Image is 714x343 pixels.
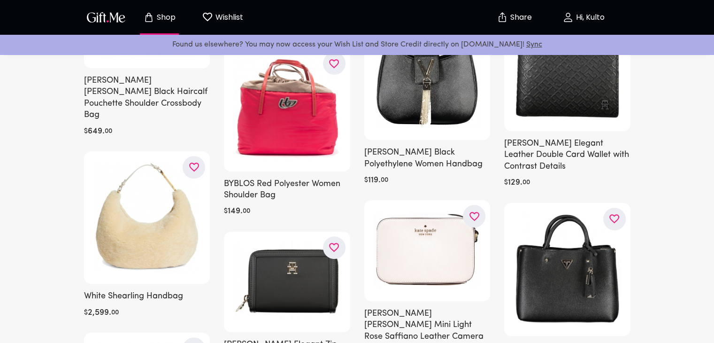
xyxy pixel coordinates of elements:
h6: 2,599 . [88,307,111,319]
h6: 119 . [368,175,381,186]
a: Sync [526,41,542,48]
p: Share [508,14,532,22]
h6: 00 [111,307,119,319]
button: Hi, Kulto [537,2,630,32]
p: Hi, Kulto [574,14,605,22]
h6: $ [84,126,88,137]
img: GiftMe Logo [85,10,127,24]
button: Wishlist page [197,2,248,32]
h6: $ [504,177,508,188]
p: Found us elsewhere? You may now access your Wish List and Store Credit directly on [DOMAIN_NAME]! [8,39,706,51]
h6: 00 [522,177,530,188]
h6: [PERSON_NAME] Black Polyethylene Women Handbag [364,147,491,170]
button: Share [498,1,531,34]
h6: 149 . [228,206,243,217]
p: Shop [154,14,176,22]
p: Wishlist [213,11,243,23]
button: Store page [134,2,185,32]
h6: $ [224,206,228,217]
h6: 649 . [88,126,105,137]
img: Guess Jeans Black Polyethylene Handbag [514,212,621,325]
h6: 129 . [508,177,522,188]
h6: $ [364,175,368,186]
h6: $ [84,307,88,319]
h6: 00 [105,126,112,137]
h6: BYBLOS Red Polyester Women Shoulder Bag [224,179,350,202]
h6: 00 [243,206,250,217]
button: GiftMe Logo [84,12,128,23]
img: Tommy Hilfiger Elegant Leather Double Card Wallet with Contrast Details [514,31,621,120]
img: secure [497,12,508,23]
h6: [PERSON_NAME] [PERSON_NAME] Black Haircalf Pouchette Shoulder Crossbody Bag [84,75,210,121]
img: White Shearling Handbag [93,161,201,273]
h6: 00 [381,175,388,186]
h6: White Shearling Handbag [84,291,210,302]
img: Kate Spade Staci Mini Light Rose Saffiano Leather Camera Bag Crossbody Handbag [374,210,481,290]
img: BYBLOS Red Polyester Women Shoulder Bag [233,57,341,160]
h6: [PERSON_NAME] Elegant Leather Double Card Wallet with Contrast Details [504,138,630,172]
img: Tommy Hilfiger Elegant Zip Wallet with Ample Storage [233,241,341,321]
